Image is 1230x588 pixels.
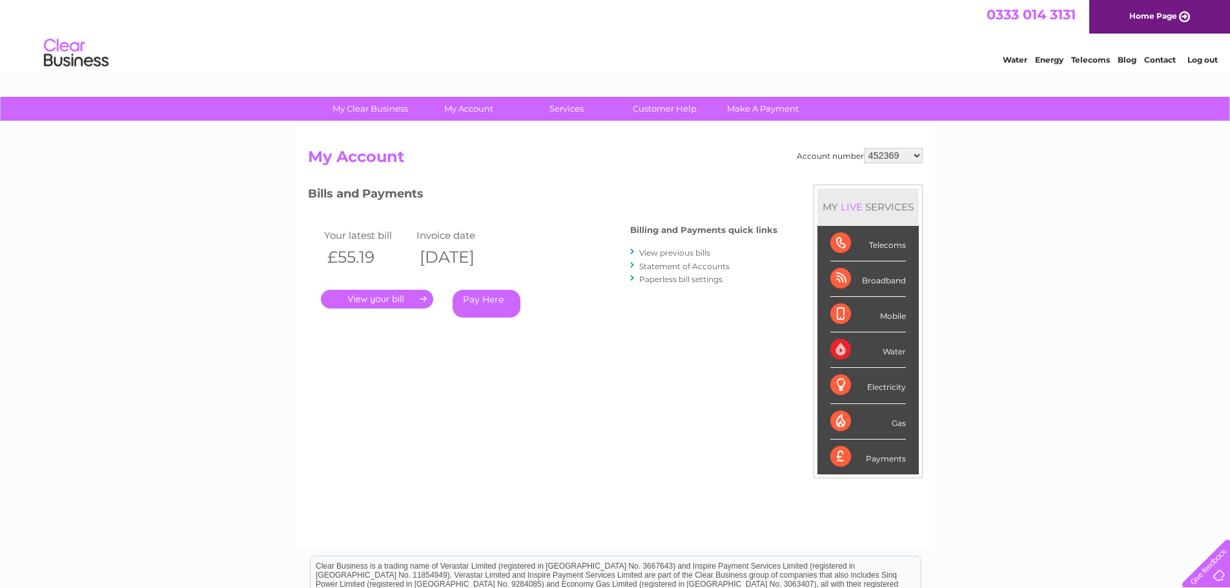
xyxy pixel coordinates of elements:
[797,148,923,163] div: Account number
[415,97,522,121] a: My Account
[1144,55,1176,65] a: Contact
[987,6,1076,23] a: 0333 014 3131
[639,274,723,284] a: Paperless bill settings
[1071,55,1110,65] a: Telecoms
[1118,55,1136,65] a: Blog
[710,97,816,121] a: Make A Payment
[321,227,414,244] td: Your latest bill
[413,227,506,244] td: Invoice date
[639,248,710,258] a: View previous bills
[1003,55,1027,65] a: Water
[321,244,414,270] th: £55.19
[1187,55,1218,65] a: Log out
[830,404,906,440] div: Gas
[830,226,906,261] div: Telecoms
[830,297,906,332] div: Mobile
[830,368,906,403] div: Electricity
[830,332,906,368] div: Water
[317,97,424,121] a: My Clear Business
[321,290,433,309] a: .
[830,261,906,297] div: Broadband
[1035,55,1063,65] a: Energy
[308,185,777,207] h3: Bills and Payments
[630,225,777,235] h4: Billing and Payments quick links
[513,97,620,121] a: Services
[830,440,906,474] div: Payments
[838,201,865,213] div: LIVE
[311,7,921,63] div: Clear Business is a trading name of Verastar Limited (registered in [GEOGRAPHIC_DATA] No. 3667643...
[453,290,520,318] a: Pay Here
[308,148,923,172] h2: My Account
[817,188,919,225] div: MY SERVICES
[413,244,506,270] th: [DATE]
[43,34,109,73] img: logo.png
[639,261,730,271] a: Statement of Accounts
[611,97,718,121] a: Customer Help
